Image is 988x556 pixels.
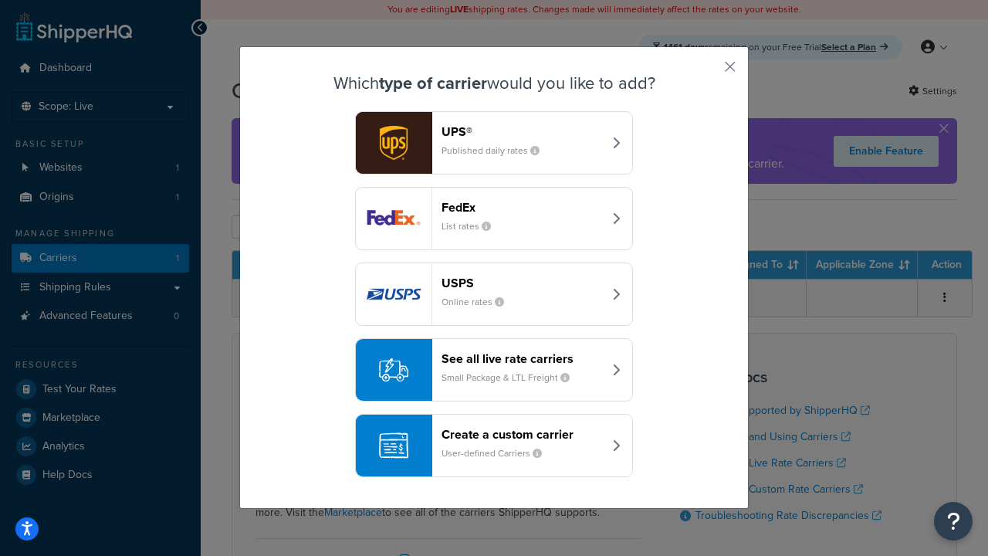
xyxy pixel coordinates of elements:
header: UPS® [442,124,603,139]
header: USPS [442,276,603,290]
button: Open Resource Center [934,502,973,541]
img: icon-carrier-liverate-becf4550.svg [379,355,408,385]
h3: Which would you like to add? [279,74,709,93]
img: fedEx logo [356,188,431,249]
small: Online rates [442,295,516,309]
small: User-defined Carriers [442,446,554,460]
small: Small Package & LTL Freight [442,371,582,385]
header: FedEx [442,200,603,215]
small: List rates [442,219,503,233]
small: Published daily rates [442,144,552,158]
button: fedEx logoFedExList rates [355,187,633,250]
button: usps logoUSPSOnline rates [355,263,633,326]
button: See all live rate carriersSmall Package & LTL Freight [355,338,633,402]
img: icon-carrier-custom-c93b8a24.svg [379,431,408,460]
button: Create a custom carrierUser-defined Carriers [355,414,633,477]
header: Create a custom carrier [442,427,603,442]
button: ups logoUPS®Published daily rates [355,111,633,175]
img: ups logo [356,112,431,174]
strong: type of carrier [379,70,487,96]
img: usps logo [356,263,431,325]
header: See all live rate carriers [442,351,603,366]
